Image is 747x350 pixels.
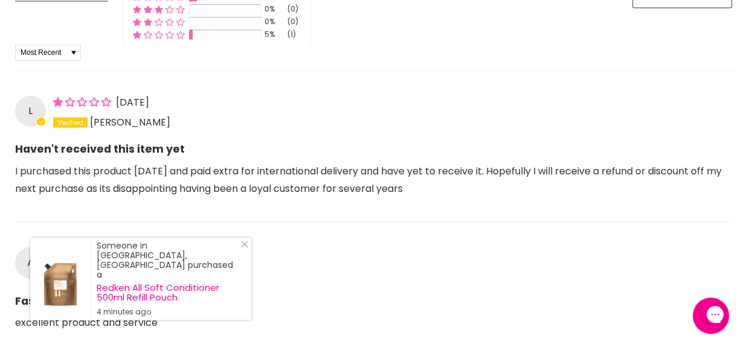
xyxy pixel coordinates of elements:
iframe: Gorgias live chat messenger [687,293,735,338]
a: Redken All Soft Conditioner 500ml Refill Pouch [97,283,239,302]
b: Haven't received this item yet [15,132,732,156]
span: 1 star review [53,95,114,109]
small: 4 minutes ago [97,307,239,317]
a: Close Notification [236,241,248,253]
a: Visit product page [30,238,91,320]
div: (1) [287,30,296,40]
p: excellent product and service [15,314,732,346]
select: Sort dropdown [15,45,81,60]
span: [PERSON_NAME] [90,115,170,129]
b: Fascinelle Hair Colour Cream [15,284,732,308]
div: 5% [264,30,284,40]
div: L [15,95,46,126]
div: Someone in [GEOGRAPHIC_DATA], [GEOGRAPHIC_DATA] purchased a [97,241,239,317]
span: [DATE] [116,95,149,109]
div: 5% (1) reviews with 1 star rating [133,30,185,40]
p: I purchased this product [DATE] and paid extra for international delivery and have yet to receive... [15,162,732,212]
div: A [15,247,46,278]
svg: Close Icon [241,241,248,248]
